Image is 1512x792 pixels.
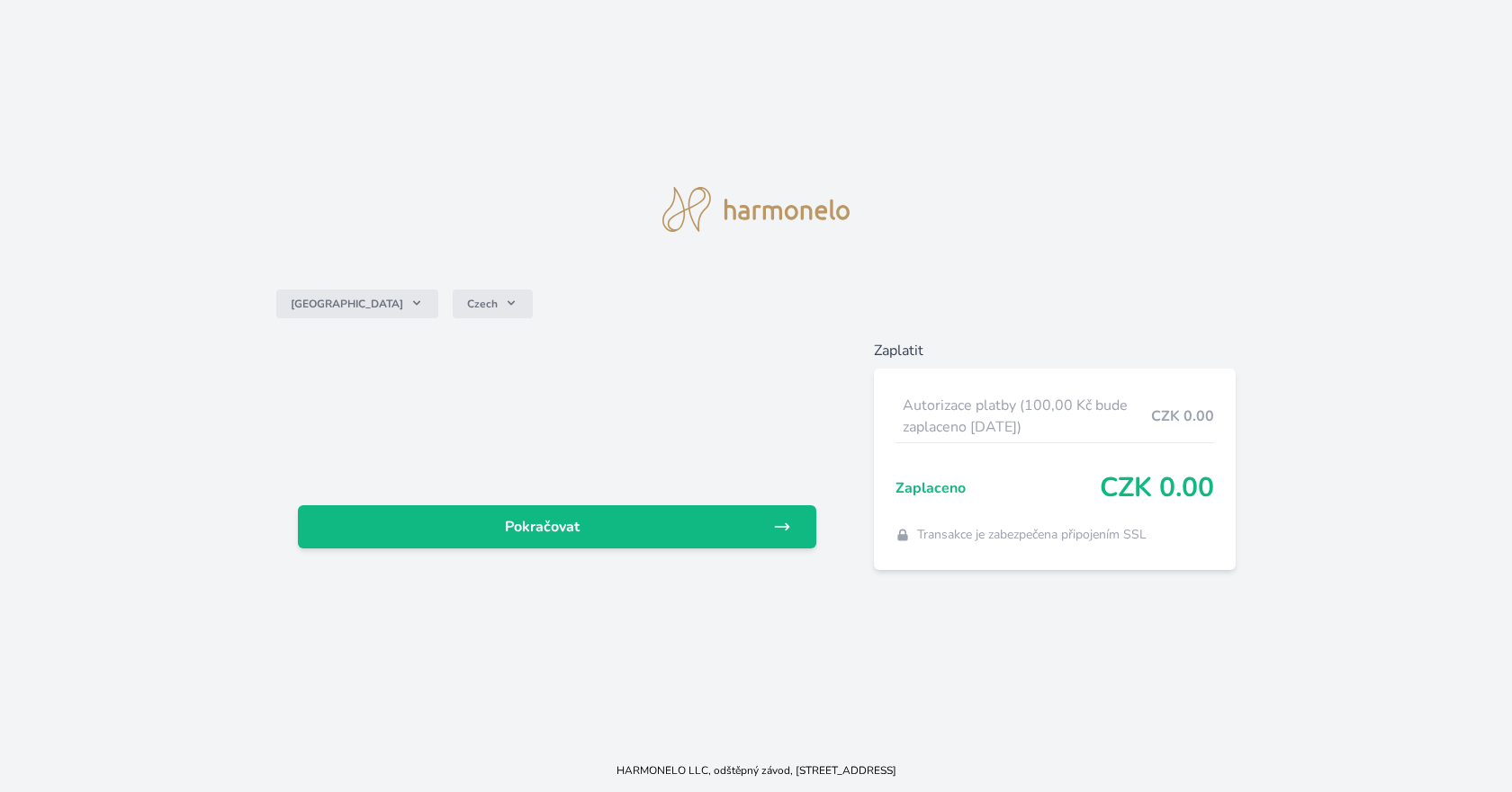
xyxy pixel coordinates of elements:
[1151,405,1214,427] span: CZK 0.00
[291,297,403,311] span: [GEOGRAPHIC_DATA]
[298,505,816,548] a: Pokračovat
[453,289,533,318] button: Czech
[895,477,1101,499] span: Zaplaceno
[662,187,850,232] img: logo.svg
[874,340,1237,361] h6: Zaplatit
[467,297,498,311] span: Czech
[276,289,438,318] button: [GEOGRAPHIC_DATA]
[312,516,773,538] span: Pokračovat
[917,526,1147,544] span: Transakce je zabezpečena připojením SSL
[1100,472,1214,504] span: CZK 0.00
[903,395,1152,438] span: Autorizace platby (100,00 Kč bude zaplaceno [DATE])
